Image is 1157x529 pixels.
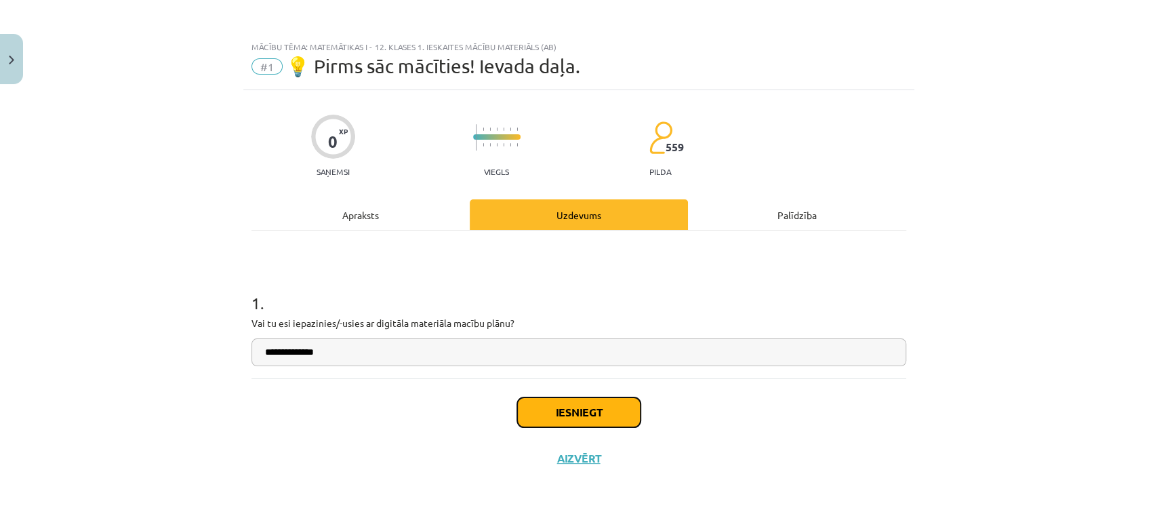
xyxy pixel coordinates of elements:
[311,167,355,176] p: Saņemsi
[517,397,641,427] button: Iesniegt
[251,42,906,52] div: Mācību tēma: Matemātikas i - 12. klases 1. ieskaites mācību materiāls (ab)
[510,143,511,146] img: icon-short-line-57e1e144782c952c97e751825c79c345078a6d821885a25fce030b3d8c18986b.svg
[503,128,504,131] img: icon-short-line-57e1e144782c952c97e751825c79c345078a6d821885a25fce030b3d8c18986b.svg
[688,199,906,230] div: Palīdzība
[496,128,498,131] img: icon-short-line-57e1e144782c952c97e751825c79c345078a6d821885a25fce030b3d8c18986b.svg
[251,58,283,75] span: #1
[516,128,518,131] img: icon-short-line-57e1e144782c952c97e751825c79c345078a6d821885a25fce030b3d8c18986b.svg
[649,121,672,155] img: students-c634bb4e5e11cddfef0936a35e636f08e4e9abd3cc4e673bd6f9a4125e45ecb1.svg
[476,124,477,151] img: icon-long-line-d9ea69661e0d244f92f715978eff75569469978d946b2353a9bb055b3ed8787d.svg
[9,56,14,64] img: icon-close-lesson-0947bae3869378f0d4975bcd49f059093ad1ed9edebbc8119c70593378902aed.svg
[489,143,491,146] img: icon-short-line-57e1e144782c952c97e751825c79c345078a6d821885a25fce030b3d8c18986b.svg
[649,167,671,176] p: pilda
[503,143,504,146] img: icon-short-line-57e1e144782c952c97e751825c79c345078a6d821885a25fce030b3d8c18986b.svg
[496,143,498,146] img: icon-short-line-57e1e144782c952c97e751825c79c345078a6d821885a25fce030b3d8c18986b.svg
[489,128,491,131] img: icon-short-line-57e1e144782c952c97e751825c79c345078a6d821885a25fce030b3d8c18986b.svg
[251,316,906,330] p: Vai tu esi iepazinies/-usies ar digitāla materiāla macību plānu?
[251,270,906,312] h1: 1 .
[286,55,580,77] span: 💡 Pirms sāc mācīties! Ievada daļa.
[339,128,348,135] span: XP
[483,143,484,146] img: icon-short-line-57e1e144782c952c97e751825c79c345078a6d821885a25fce030b3d8c18986b.svg
[516,143,518,146] img: icon-short-line-57e1e144782c952c97e751825c79c345078a6d821885a25fce030b3d8c18986b.svg
[484,167,509,176] p: Viegls
[470,199,688,230] div: Uzdevums
[666,141,684,153] span: 559
[328,132,338,151] div: 0
[251,199,470,230] div: Apraksts
[553,452,605,465] button: Aizvērt
[510,128,511,131] img: icon-short-line-57e1e144782c952c97e751825c79c345078a6d821885a25fce030b3d8c18986b.svg
[483,128,484,131] img: icon-short-line-57e1e144782c952c97e751825c79c345078a6d821885a25fce030b3d8c18986b.svg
